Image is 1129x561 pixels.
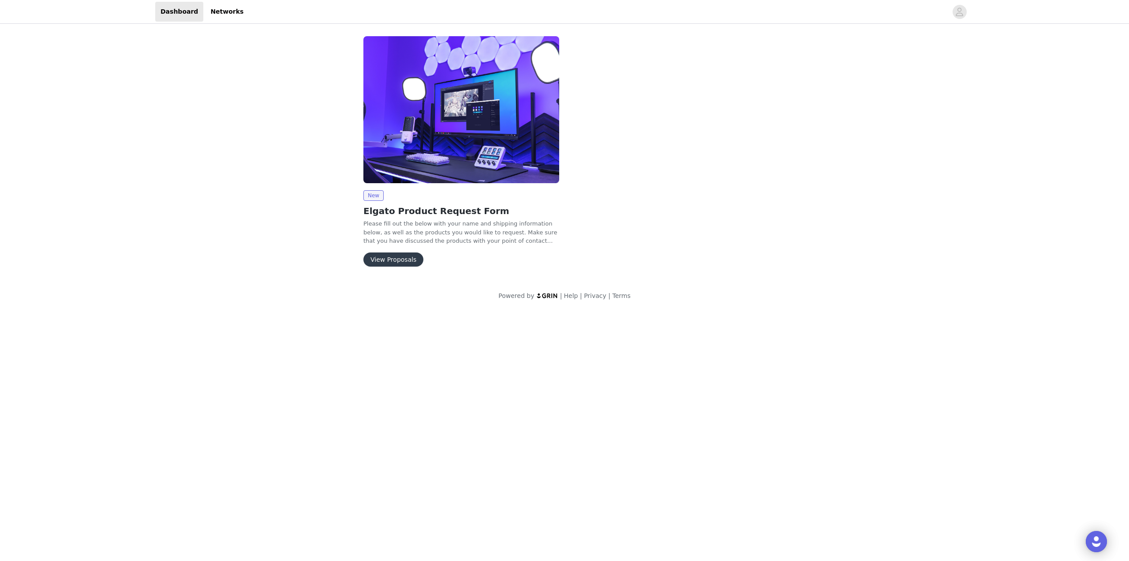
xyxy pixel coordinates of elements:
span: New [363,190,384,201]
img: Elgato [363,36,559,183]
button: View Proposals [363,252,423,267]
div: avatar [955,5,964,19]
a: Dashboard [155,2,203,22]
span: Powered by [498,292,534,299]
a: Privacy [584,292,606,299]
span: | [560,292,562,299]
p: Please fill out the below with your name and shipping information below, as well as the products ... [363,219,559,245]
a: Terms [612,292,630,299]
a: View Proposals [363,256,423,263]
a: Help [564,292,578,299]
img: logo [536,293,558,298]
span: | [608,292,610,299]
div: Open Intercom Messenger [1086,531,1107,552]
a: Networks [205,2,249,22]
span: | [580,292,582,299]
h2: Elgato Product Request Form [363,204,559,218]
